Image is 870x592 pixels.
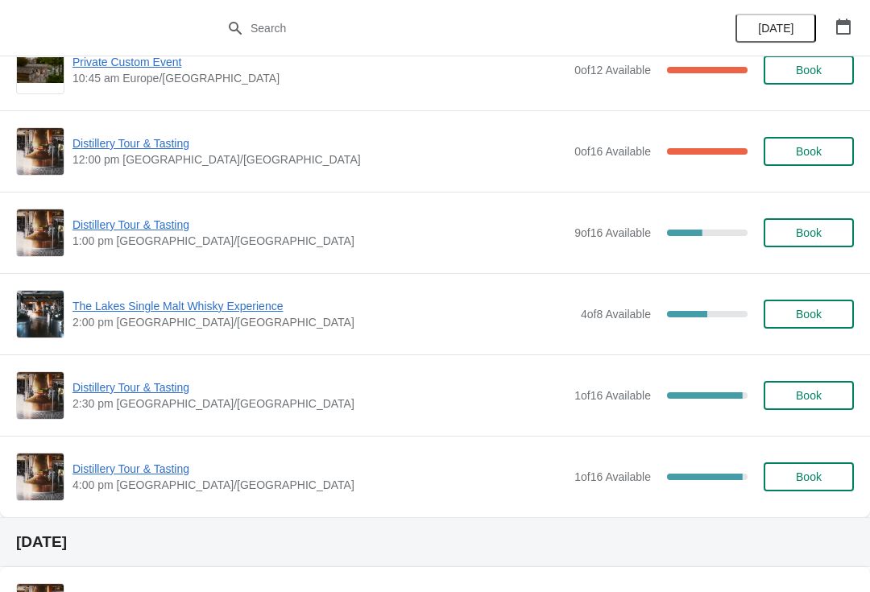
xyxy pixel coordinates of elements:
[758,22,793,35] span: [DATE]
[17,372,64,419] img: Distillery Tour & Tasting | | 2:30 pm Europe/London
[764,381,854,410] button: Book
[72,151,566,168] span: 12:00 pm [GEOGRAPHIC_DATA]/[GEOGRAPHIC_DATA]
[72,217,566,233] span: Distillery Tour & Tasting
[796,226,822,239] span: Book
[735,14,816,43] button: [DATE]
[72,379,566,395] span: Distillery Tour & Tasting
[72,461,566,477] span: Distillery Tour & Tasting
[17,57,64,84] img: Private Custom Event | | 10:45 am Europe/London
[574,226,651,239] span: 9 of 16 Available
[574,64,651,77] span: 0 of 12 Available
[574,470,651,483] span: 1 of 16 Available
[574,145,651,158] span: 0 of 16 Available
[796,64,822,77] span: Book
[72,314,573,330] span: 2:00 pm [GEOGRAPHIC_DATA]/[GEOGRAPHIC_DATA]
[796,470,822,483] span: Book
[72,298,573,314] span: The Lakes Single Malt Whisky Experience
[17,291,64,337] img: The Lakes Single Malt Whisky Experience | | 2:00 pm Europe/London
[72,135,566,151] span: Distillery Tour & Tasting
[796,145,822,158] span: Book
[72,233,566,249] span: 1:00 pm [GEOGRAPHIC_DATA]/[GEOGRAPHIC_DATA]
[17,209,64,256] img: Distillery Tour & Tasting | | 1:00 pm Europe/London
[250,14,652,43] input: Search
[764,218,854,247] button: Book
[764,56,854,85] button: Book
[764,462,854,491] button: Book
[574,389,651,402] span: 1 of 16 Available
[796,389,822,402] span: Book
[17,128,64,175] img: Distillery Tour & Tasting | | 12:00 pm Europe/London
[796,308,822,321] span: Book
[72,395,566,412] span: 2:30 pm [GEOGRAPHIC_DATA]/[GEOGRAPHIC_DATA]
[72,70,566,86] span: 10:45 am Europe/[GEOGRAPHIC_DATA]
[764,300,854,329] button: Book
[72,477,566,493] span: 4:00 pm [GEOGRAPHIC_DATA]/[GEOGRAPHIC_DATA]
[764,137,854,166] button: Book
[72,54,566,70] span: Private Custom Event
[581,308,651,321] span: 4 of 8 Available
[17,453,64,500] img: Distillery Tour & Tasting | | 4:00 pm Europe/London
[16,534,854,550] h2: [DATE]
